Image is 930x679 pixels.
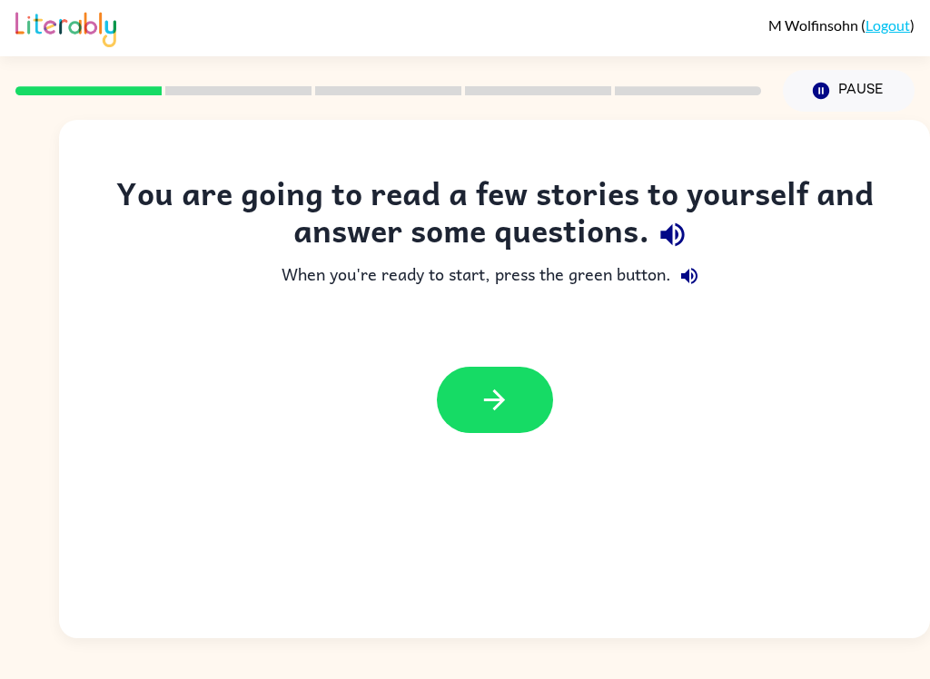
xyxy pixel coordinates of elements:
[15,7,116,47] img: Literably
[768,16,861,34] span: M Wolfinsohn
[768,16,915,34] div: ( )
[866,16,910,34] a: Logout
[783,70,915,112] button: Pause
[95,174,894,258] div: You are going to read a few stories to yourself and answer some questions.
[95,258,894,294] div: When you're ready to start, press the green button.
